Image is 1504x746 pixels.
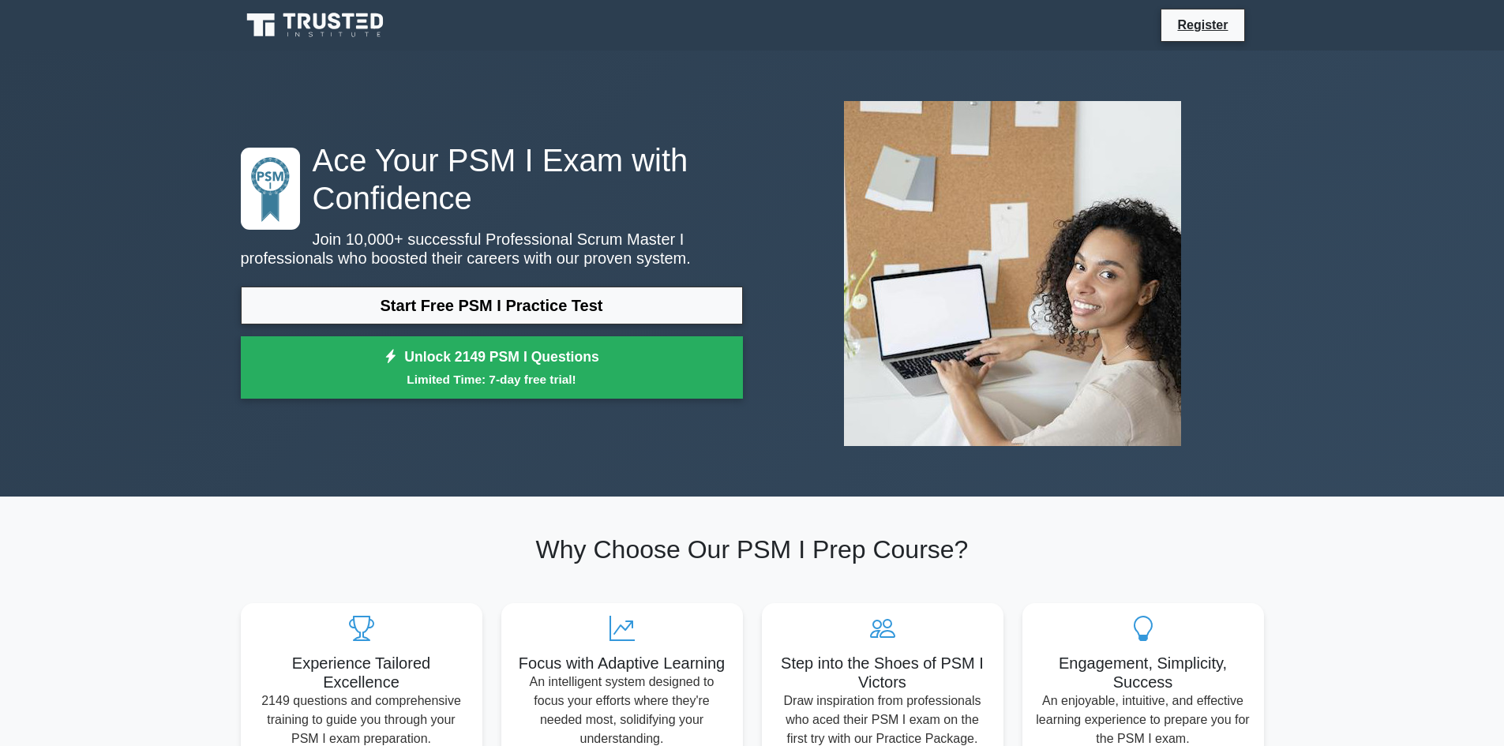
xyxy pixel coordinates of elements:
[241,141,743,217] h1: Ace Your PSM I Exam with Confidence
[261,370,723,388] small: Limited Time: 7-day free trial!
[241,230,743,268] p: Join 10,000+ successful Professional Scrum Master I professionals who boosted their careers with ...
[241,336,743,399] a: Unlock 2149 PSM I QuestionsLimited Time: 7-day free trial!
[241,287,743,324] a: Start Free PSM I Practice Test
[1035,654,1251,692] h5: Engagement, Simplicity, Success
[775,654,991,692] h5: Step into the Shoes of PSM I Victors
[1168,15,1237,35] a: Register
[514,654,730,673] h5: Focus with Adaptive Learning
[241,534,1264,564] h2: Why Choose Our PSM I Prep Course?
[253,654,470,692] h5: Experience Tailored Excellence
